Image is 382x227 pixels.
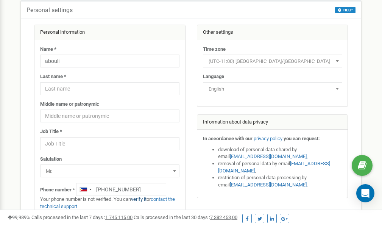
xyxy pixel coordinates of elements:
[40,164,179,177] span: Mr.
[31,214,133,220] span: Calls processed in the last 7 days :
[8,214,30,220] span: 99,989%
[131,196,147,202] a: verify it
[356,184,374,202] div: Open Intercom Messenger
[40,196,179,210] p: Your phone number is not verified. You can or
[218,161,330,174] a: [EMAIL_ADDRESS][DOMAIN_NAME]
[76,183,166,196] input: +1-800-555-55-55
[254,136,282,141] a: privacy policy
[40,55,179,67] input: Name
[76,183,94,196] div: Telephone country code
[203,46,226,53] label: Time zone
[218,160,342,174] li: removal of personal data by email ,
[230,153,307,159] a: [EMAIL_ADDRESS][DOMAIN_NAME]
[284,136,320,141] strong: you can request:
[27,7,73,14] h5: Personal settings
[40,110,179,122] input: Middle name or patronymic
[203,73,224,80] label: Language
[40,73,66,80] label: Last name *
[210,214,237,220] u: 7 382 453,00
[40,128,62,135] label: Job Title *
[203,55,342,67] span: (UTC-11:00) Pacific/Midway
[206,56,340,67] span: (UTC-11:00) Pacific/Midway
[40,186,75,194] label: Phone number *
[40,156,62,163] label: Salutation
[40,196,175,209] a: contact the technical support
[40,101,99,108] label: Middle name or patronymic
[134,214,237,220] span: Calls processed in the last 30 days :
[203,136,253,141] strong: In accordance with our
[40,137,179,150] input: Job Title
[203,82,342,95] span: English
[206,84,340,94] span: English
[34,25,185,40] div: Personal information
[197,25,348,40] div: Other settings
[230,182,307,188] a: [EMAIL_ADDRESS][DOMAIN_NAME]
[197,115,348,130] div: Information about data privacy
[218,146,342,160] li: download of personal data shared by email ,
[335,7,355,13] button: HELP
[40,46,56,53] label: Name *
[105,214,133,220] u: 1 745 115,00
[218,174,342,188] li: restriction of personal data processing by email .
[40,82,179,95] input: Last name
[43,166,177,177] span: Mr.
